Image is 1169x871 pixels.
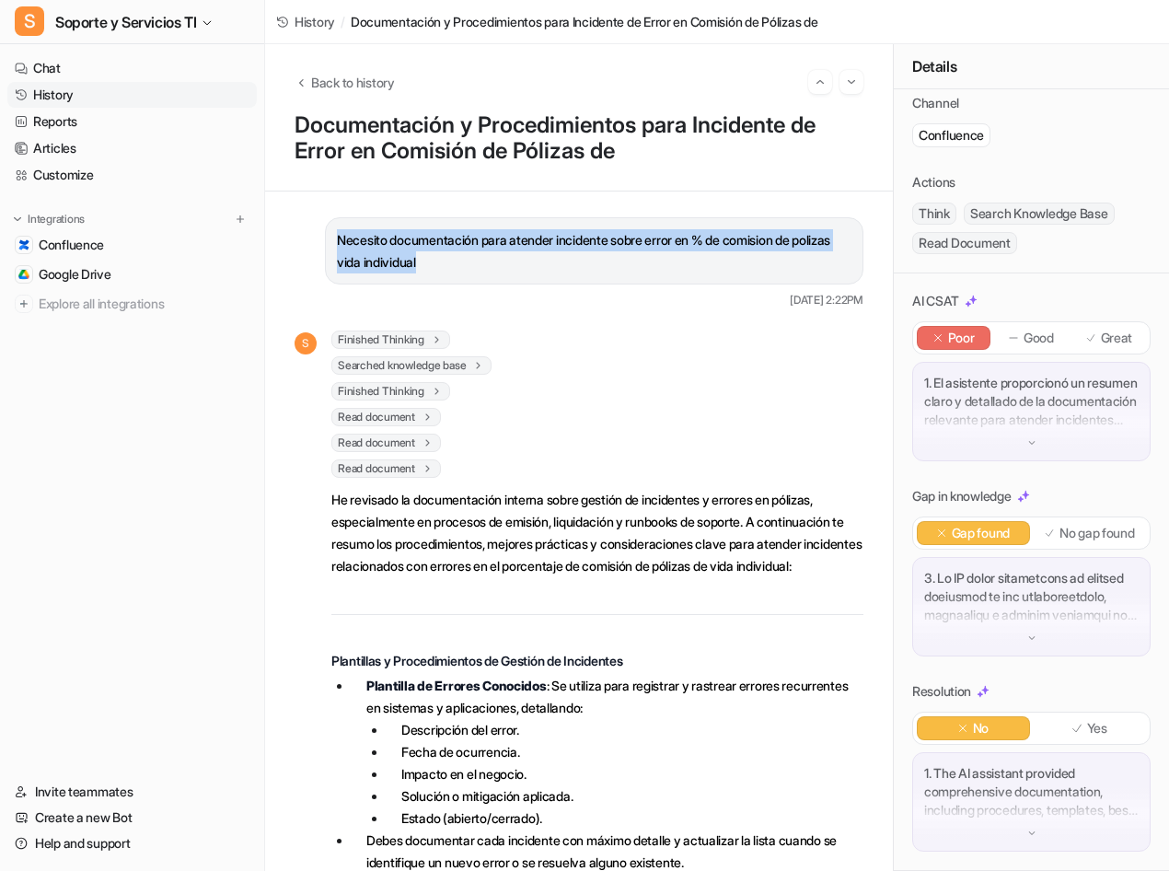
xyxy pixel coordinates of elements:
img: Confluence [18,239,29,250]
a: Explore all integrations [7,291,257,317]
strong: Plantilla de Errores Conocidos [366,678,547,693]
span: Read document [331,434,441,452]
button: Go to next session [839,70,863,94]
span: Read document [331,459,441,478]
a: Google DriveGoogle Drive [7,261,257,287]
p: Good [1024,329,1054,347]
span: S [295,332,317,354]
p: 1. El asistente proporcionó un resumen claro y detallado de la documentación relevante para atend... [924,374,1139,429]
img: explore all integrations [15,295,33,313]
img: Next session [845,74,858,90]
span: S [15,6,44,36]
li: Impacto en el negocio. [387,763,863,785]
img: down-arrow [1025,632,1038,645]
p: Great [1101,329,1133,347]
p: Integrations [28,212,85,226]
li: Descripción del error. [387,719,863,741]
a: Help and support [7,830,257,856]
span: Soporte y Servicios TI [55,9,196,35]
a: Invite teammates [7,779,257,805]
p: Channel [912,94,959,112]
span: Searched knowledge base [331,356,492,375]
a: History [276,12,335,31]
p: 1. The AI assistant provided comprehensive documentation, including procedures, templates, best p... [924,764,1139,819]
img: menu_add.svg [234,213,247,226]
li: Solución o mitigación aplicada. [387,785,863,807]
a: Articles [7,135,257,161]
span: Search Knowledge Base [964,203,1115,225]
span: Finished Thinking [331,382,450,401]
span: History [295,12,335,31]
p: Gap in knowledge [912,487,1012,505]
li: : Se utiliza para registrar y rastrear errores recurrentes en sistemas y aplicaciones, detallando: [352,675,863,830]
p: Yes [1087,719,1107,737]
span: Read Document [912,232,1017,254]
img: down-arrow [1025,827,1038,840]
span: Documentación y Procedimientos para Incidente de Error en Comisión de Pólizas de [351,12,818,31]
span: Think [912,203,956,225]
button: Integrations [7,210,90,228]
p: Resolution [912,682,971,701]
p: 3. Lo IP dolor sitametcons ad elitsed doeiusmod te inc utlaboreetdolo, magnaaliqu e adminim venia... [924,569,1139,624]
span: Finished Thinking [331,331,450,349]
a: Reports [7,109,257,134]
p: He revisado la documentación interna sobre gestión de incidentes y errores en pólizas, especialme... [331,489,863,577]
img: down-arrow [1025,436,1038,449]
span: Confluence [39,236,104,254]
img: Google Drive [18,269,29,280]
div: Details [894,44,1169,89]
li: Estado (abierto/cerrado). [387,807,863,830]
h1: Documentación y Procedimientos para Incidente de Error en Comisión de Pólizas de [295,112,863,165]
a: Chat [7,55,257,81]
li: Fecha de ocurrencia. [387,741,863,763]
span: Explore all integrations [39,289,249,319]
span: Back to history [311,73,395,92]
h3: Plantillas y Procedimientos de Gestión de Incidentes [331,652,863,670]
p: Necesito documentación para atender incidente sobre error en % de comision de polizas vida indivi... [337,229,851,273]
a: ConfluenceConfluence [7,232,257,258]
button: Go to previous session [808,70,832,94]
p: Poor [948,329,975,347]
span: [DATE] 2:22PM [790,292,863,308]
span: Google Drive [39,265,111,284]
p: No [973,719,989,737]
span: Read document [331,408,441,426]
button: Back to history [295,73,395,92]
a: Create a new Bot [7,805,257,830]
img: expand menu [11,213,24,226]
p: No gap found [1059,524,1135,542]
p: Gap found [952,524,1010,542]
span: / [341,12,345,31]
p: Confluence [919,126,984,145]
p: Actions [912,173,955,192]
img: Previous session [814,74,827,90]
a: History [7,82,257,108]
p: AI CSAT [912,292,959,310]
a: Customize [7,162,257,188]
